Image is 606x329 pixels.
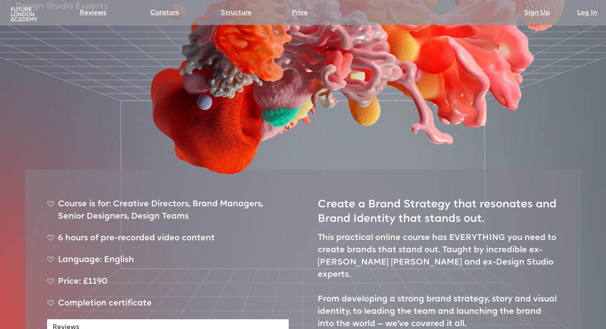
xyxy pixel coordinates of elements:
a: Price [292,8,308,18]
a: Log In [577,8,597,18]
div: Language: English [47,254,289,272]
div: Course is for: Creative Directors, Brand Managers, Senior Designers, Design Teams [47,198,289,229]
div: Completion certificate [47,298,289,316]
a: Curators [150,8,179,18]
h2: Create a Brand Strategy that resonates and Brand Identity that stands out. [318,191,559,227]
div: Price: £1190 [47,276,289,294]
div: 6 hours of pre-recorded video content [47,232,289,250]
a: Structure [221,8,252,18]
a: Reviews [80,8,106,18]
a: Sign Up [524,8,550,18]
